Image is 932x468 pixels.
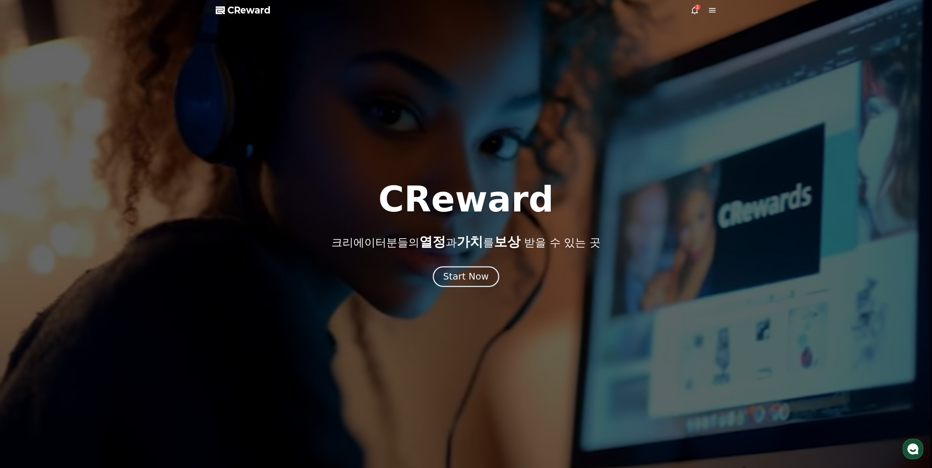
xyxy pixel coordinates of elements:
[434,274,498,281] a: Start Now
[67,243,76,249] span: 대화
[433,266,499,287] button: Start Now
[216,4,271,16] a: CReward
[227,4,271,16] span: CReward
[2,232,48,250] a: 홈
[331,235,600,249] p: 크리에이터분들의 과 를 받을 수 있는 곳
[23,243,27,249] span: 홈
[457,234,483,249] span: 가치
[94,232,141,250] a: 설정
[378,182,554,217] h1: CReward
[695,4,701,10] div: 2
[48,232,94,250] a: 대화
[443,270,489,283] div: Start Now
[419,234,446,249] span: 열정
[113,243,122,249] span: 설정
[690,6,699,15] a: 2
[494,234,520,249] span: 보상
